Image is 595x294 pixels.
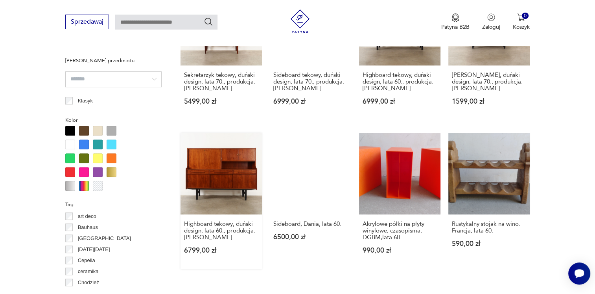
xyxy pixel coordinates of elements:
p: Kolor [65,116,162,125]
a: Ikona medaluPatyna B2B [441,13,470,31]
p: 990,00 zł [363,247,437,254]
button: Sprzedawaj [65,15,109,29]
p: Bauhaus [78,223,98,232]
div: 0 [522,13,529,19]
img: Ikona koszyka [517,13,525,21]
h3: Rustykalny stojak na wino. Francja, lata 60. [452,221,526,234]
h3: Sideboard tekowy, duński design, lata 70., produkcja: [PERSON_NAME] [273,72,348,92]
iframe: Smartsupp widget button [568,262,590,285]
h3: Sekretarzyk tekowy, duński design, lata 70., produkcja: [PERSON_NAME] [184,72,258,92]
p: 6999,00 zł [273,98,348,105]
button: Patyna B2B [441,13,470,31]
p: Chodzież [78,278,99,287]
img: Ikona medalu [451,13,459,22]
p: [DATE][DATE] [78,245,110,254]
img: Ikonka użytkownika [487,13,495,21]
p: Cepelia [78,256,95,265]
p: [GEOGRAPHIC_DATA] [78,234,131,243]
a: Akrylowe półki na płyty winylowe, czasopisma, DGBM,lata 60Akrylowe półki na płyty winylowe, czaso... [359,133,440,269]
p: 1599,00 zł [452,98,526,105]
h3: Highboard tekowy, duński design, lata 60., produkcja: [PERSON_NAME] [184,221,258,241]
p: [PERSON_NAME] przedmiotu [65,56,162,65]
p: Klasyk [78,97,93,105]
p: Zaloguj [482,23,500,31]
h3: Sideboard, Dania, lata 60. [273,221,348,227]
a: Highboard tekowy, duński design, lata 60., produkcja: DaniaHighboard tekowy, duński design, lata ... [181,133,262,269]
button: Szukaj [204,17,213,26]
p: 590,00 zł [452,240,526,247]
p: 6999,00 zł [363,98,437,105]
p: ceramika [78,267,99,276]
p: 5499,00 zł [184,98,258,105]
p: art deco [78,212,96,221]
a: Rustykalny stojak na wino. Francja, lata 60.Rustykalny stojak na wino. Francja, lata 60.590,00 zł [448,133,530,269]
a: Sideboard, Dania, lata 60.Sideboard, Dania, lata 60.6500,00 zł [270,133,351,269]
p: 6500,00 zł [273,234,348,240]
a: Sprzedawaj [65,20,109,25]
p: 6799,00 zł [184,247,258,254]
h3: Akrylowe półki na płyty winylowe, czasopisma, DGBM,lata 60 [363,221,437,241]
img: Patyna - sklep z meblami i dekoracjami vintage [288,9,312,33]
h3: [PERSON_NAME], duński design, lata 70., produkcja: [PERSON_NAME] [452,72,526,92]
p: Patyna B2B [441,23,470,31]
p: Tag [65,200,162,209]
p: Koszyk [513,23,530,31]
button: 0Koszyk [513,13,530,31]
button: Zaloguj [482,13,500,31]
h3: Highboard tekowy, duński design, lata 60., produkcja: [PERSON_NAME] [363,72,437,92]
